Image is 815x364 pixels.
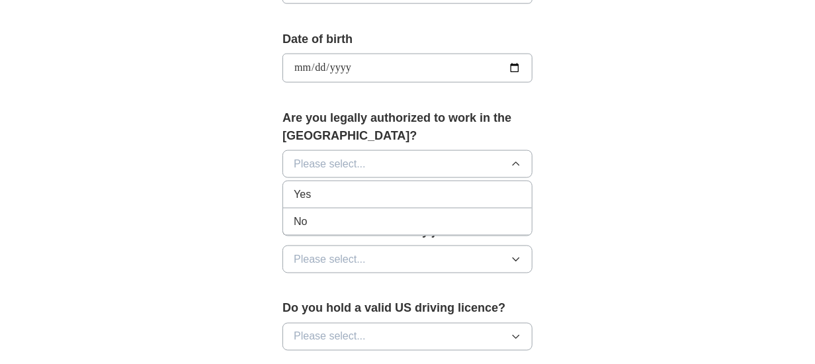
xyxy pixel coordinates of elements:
button: Please select... [282,246,533,273]
span: Please select... [294,251,366,267]
button: Please select... [282,150,533,178]
label: Date of birth [282,30,533,48]
span: Please select... [294,156,366,172]
span: Yes [294,187,311,203]
button: Please select... [282,323,533,351]
span: No [294,214,307,230]
span: Please select... [294,329,366,345]
label: Do you hold a valid US driving licence? [282,300,533,318]
label: Are you legally authorized to work in the [GEOGRAPHIC_DATA]? [282,109,533,145]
